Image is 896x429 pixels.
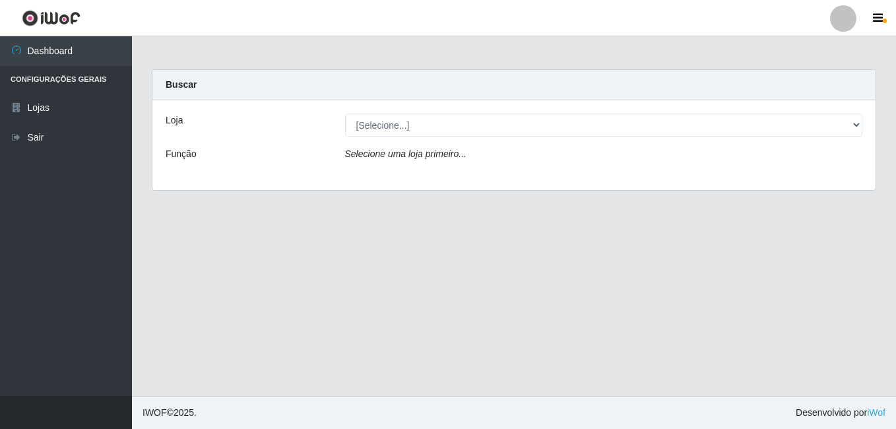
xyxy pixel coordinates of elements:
[345,148,466,159] i: Selecione uma loja primeiro...
[166,114,183,127] label: Loja
[796,406,885,420] span: Desenvolvido por
[166,147,197,161] label: Função
[143,406,197,420] span: © 2025 .
[22,10,80,26] img: CoreUI Logo
[143,407,167,418] span: IWOF
[867,407,885,418] a: iWof
[166,79,197,90] strong: Buscar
